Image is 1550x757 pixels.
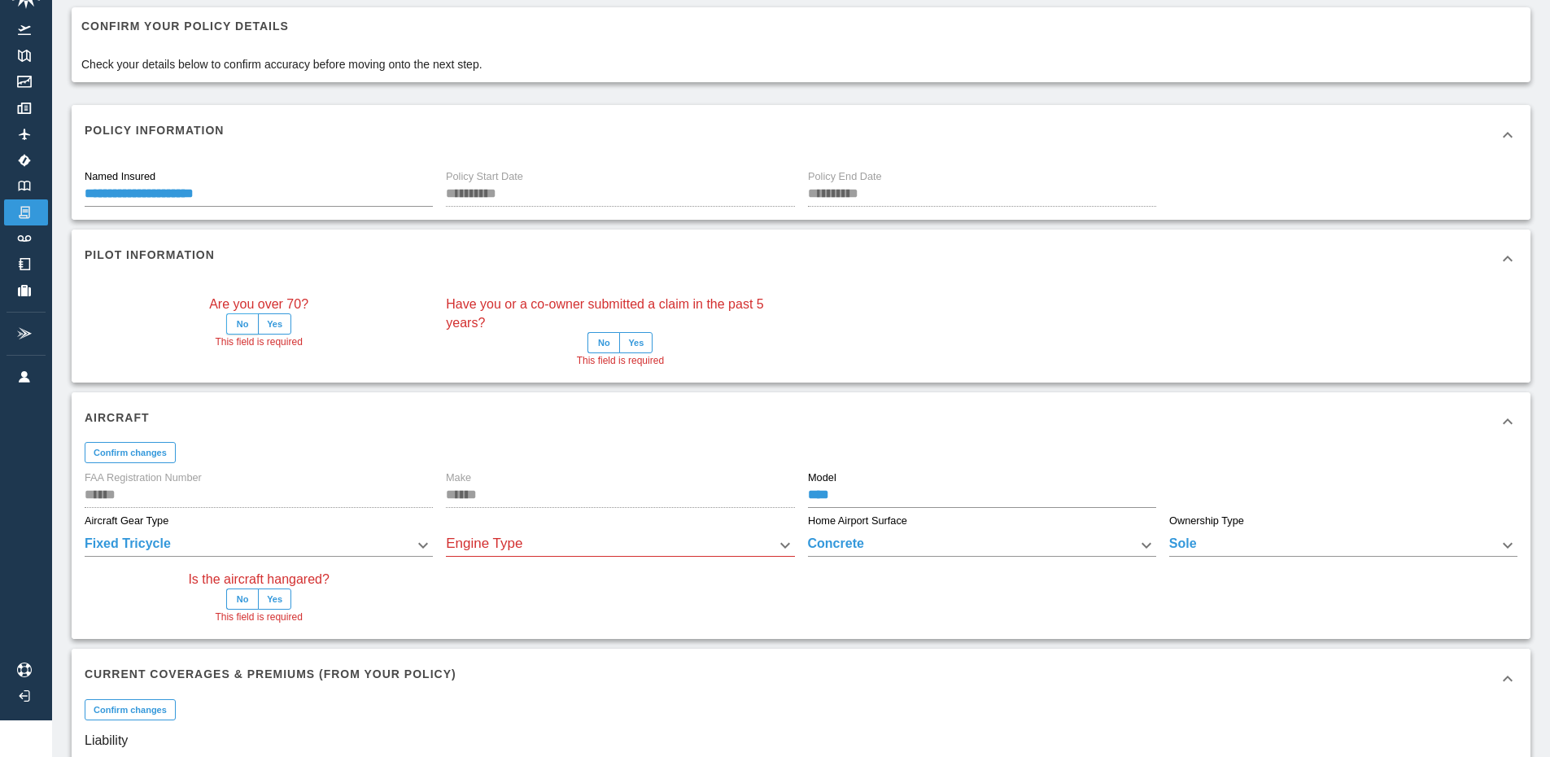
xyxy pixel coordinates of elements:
[85,121,224,139] h6: Policy Information
[808,169,882,184] label: Policy End Date
[85,409,150,427] h6: Aircraft
[446,295,794,332] label: Have you or a co-owner submitted a claim in the past 5 years?
[85,514,168,528] label: Aircraft Gear Type
[81,17,482,35] h6: Confirm your policy details
[587,332,620,353] button: No
[85,699,176,720] button: Confirm changes
[85,729,1517,752] h6: Liability
[72,392,1530,451] div: Aircraft
[577,353,664,370] span: This field is required
[72,649,1530,707] div: Current Coverages & Premiums (from your policy)
[85,665,456,683] h6: Current Coverages & Premiums (from your policy)
[85,442,176,463] button: Confirm changes
[72,230,1530,288] div: Pilot Information
[808,534,1156,557] div: Concrete
[619,332,653,353] button: Yes
[808,514,907,528] label: Home Airport Surface
[226,313,259,335] button: No
[85,471,202,486] label: FAA Registration Number
[85,169,155,184] label: Named Insured
[258,313,291,335] button: Yes
[81,56,482,72] p: Check your details below to confirm accuracy before moving onto the next step.
[226,589,259,610] button: No
[215,335,302,351] span: This field is required
[1169,514,1244,528] label: Ownership Type
[446,169,523,184] label: Policy Start Date
[258,589,291,610] button: Yes
[446,471,471,486] label: Make
[188,570,329,589] label: Is the aircraft hangared?
[215,610,302,626] span: This field is required
[72,105,1530,164] div: Policy Information
[85,534,433,557] div: Fixed Tricycle
[209,295,308,313] label: Are you over 70?
[85,246,215,264] h6: Pilot Information
[1169,534,1517,557] div: Sole
[808,471,836,486] label: Model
